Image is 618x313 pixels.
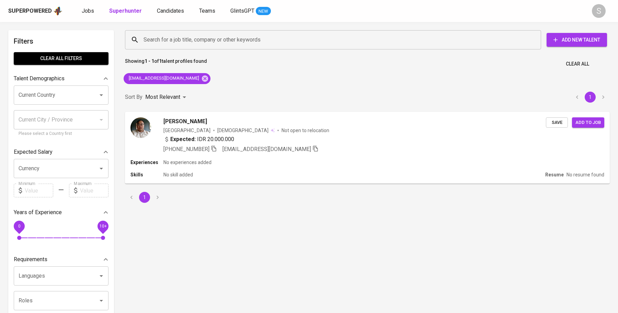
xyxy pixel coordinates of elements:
[19,130,104,137] p: Please select a Country first
[96,90,106,100] button: Open
[230,8,254,14] span: GlintsGPT
[14,253,108,266] div: Requirements
[199,7,217,15] a: Teams
[8,6,62,16] a: Superpoweredapp logo
[125,192,164,203] nav: pagination navigation
[125,58,207,70] p: Showing of talent profiles found
[546,117,568,128] button: Save
[96,164,106,173] button: Open
[19,54,103,63] span: Clear All filters
[96,296,106,305] button: Open
[163,159,211,166] p: No experiences added
[8,7,52,15] div: Superpowered
[14,52,108,65] button: Clear All filters
[82,7,95,15] a: Jobs
[109,7,143,15] a: Superhunter
[18,224,20,229] span: 0
[575,119,601,127] span: Add to job
[96,271,106,281] button: Open
[82,8,94,14] span: Jobs
[14,145,108,159] div: Expected Salary
[99,224,106,229] span: 10+
[170,135,196,143] b: Expected:
[130,117,151,138] img: b0fc67bb2bcd899ddb78a78ba9904076.jpg
[14,206,108,219] div: Years of Experience
[217,127,270,134] span: [DEMOGRAPHIC_DATA]
[14,74,65,83] p: Talent Demographics
[199,8,215,14] span: Teams
[139,192,150,203] button: page 1
[222,146,311,152] span: [EMAIL_ADDRESS][DOMAIN_NAME]
[163,135,234,143] div: IDR 20.000.000
[159,58,162,64] b: 1
[53,6,62,16] img: app logo
[14,208,62,217] p: Years of Experience
[230,7,271,15] a: GlintsGPT NEW
[566,60,589,68] span: Clear All
[14,36,108,47] h6: Filters
[124,75,203,82] span: [EMAIL_ADDRESS][DOMAIN_NAME]
[14,255,47,264] p: Requirements
[145,93,180,101] p: Most Relevant
[163,117,207,126] span: [PERSON_NAME]
[163,171,193,178] p: No skill added
[552,36,602,44] span: Add New Talent
[585,92,596,103] button: page 1
[25,184,53,197] input: Value
[145,91,188,104] div: Most Relevant
[125,93,142,101] p: Sort By
[145,58,154,64] b: 1 - 1
[14,148,53,156] p: Expected Salary
[125,112,610,184] a: [PERSON_NAME][GEOGRAPHIC_DATA][DEMOGRAPHIC_DATA] Not open to relocationExpected: IDR 20.000.000[P...
[256,8,271,15] span: NEW
[130,171,163,178] p: Skills
[563,58,592,70] button: Clear All
[282,127,329,134] p: Not open to relocation
[547,33,607,47] button: Add New Talent
[566,171,604,178] p: No resume found
[157,7,185,15] a: Candidates
[124,73,210,84] div: [EMAIL_ADDRESS][DOMAIN_NAME]
[163,146,209,152] span: [PHONE_NUMBER]
[545,171,564,178] p: Resume
[592,4,606,18] div: S
[130,159,163,166] p: Experiences
[571,92,610,103] nav: pagination navigation
[14,72,108,85] div: Talent Demographics
[549,119,564,127] span: Save
[80,184,108,197] input: Value
[109,8,142,14] b: Superhunter
[157,8,184,14] span: Candidates
[163,127,210,134] div: [GEOGRAPHIC_DATA]
[572,117,604,128] button: Add to job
